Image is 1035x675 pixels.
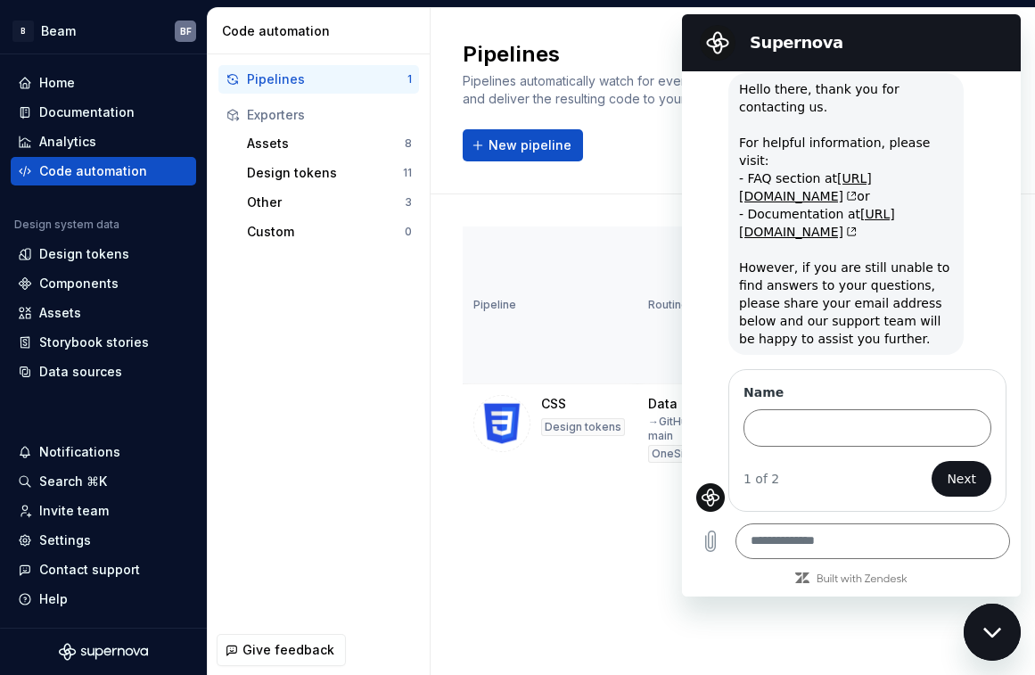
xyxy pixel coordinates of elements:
[489,136,571,154] span: New pipeline
[247,164,403,182] div: Design tokens
[11,526,196,555] a: Settings
[11,497,196,525] a: Invite team
[11,585,196,613] button: Help
[463,226,637,384] th: Pipeline
[39,473,107,490] div: Search ⌘K
[39,275,119,292] div: Components
[463,40,998,69] h2: Pipelines
[541,418,625,436] div: Design tokens
[637,226,749,384] th: Routine
[59,643,148,661] svg: Supernova Logo
[217,634,346,666] button: Give feedback
[11,299,196,327] a: Assets
[247,193,405,211] div: Other
[11,269,196,298] a: Components
[218,65,419,94] button: Pipelines1
[11,358,196,386] a: Data sources
[11,328,196,357] a: Storybook stories
[541,395,566,413] div: CSS
[39,304,81,322] div: Assets
[682,14,1021,597] iframe: Messaging window
[14,218,119,232] div: Design system data
[242,641,334,659] span: Give feedback
[39,103,135,121] div: Documentation
[11,157,196,185] a: Code automation
[11,69,196,97] a: Home
[180,24,192,38] div: BF
[648,445,710,463] div: OneSignal
[4,12,203,50] button: BBeamBF
[247,223,405,241] div: Custom
[240,129,419,158] button: Assets8
[240,159,419,187] button: Design tokens11
[39,133,96,151] div: Analytics
[12,21,34,42] div: B
[39,162,147,180] div: Code automation
[11,467,196,496] button: Search ⌘K
[463,129,583,161] button: New pipeline
[39,74,75,92] div: Home
[39,443,120,461] div: Notifications
[405,136,412,151] div: 8
[11,128,196,156] a: Analytics
[648,395,738,413] div: Data Changed
[407,72,412,86] div: 1
[240,218,419,246] button: Custom0
[240,188,419,217] button: Other3
[403,166,412,180] div: 11
[39,590,68,608] div: Help
[247,106,412,124] div: Exporters
[39,531,91,549] div: Settings
[463,73,979,106] span: Pipelines automatically watch for events in the design system, run a specified exporter, and deli...
[39,502,109,520] div: Invite team
[405,195,412,210] div: 3
[41,22,76,40] div: Beam
[405,225,412,239] div: 0
[11,438,196,466] button: Notifications
[39,561,140,579] div: Contact support
[39,363,122,381] div: Data sources
[648,415,738,443] div: → GitHub PR main
[39,333,149,351] div: Storybook stories
[222,22,423,40] div: Code automation
[11,98,196,127] a: Documentation
[11,240,196,268] a: Design tokens
[247,70,407,88] div: Pipelines
[39,245,129,263] div: Design tokens
[247,135,405,152] div: Assets
[964,604,1021,661] iframe: Button to launch messaging window, conversation in progress
[11,556,196,584] button: Contact support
